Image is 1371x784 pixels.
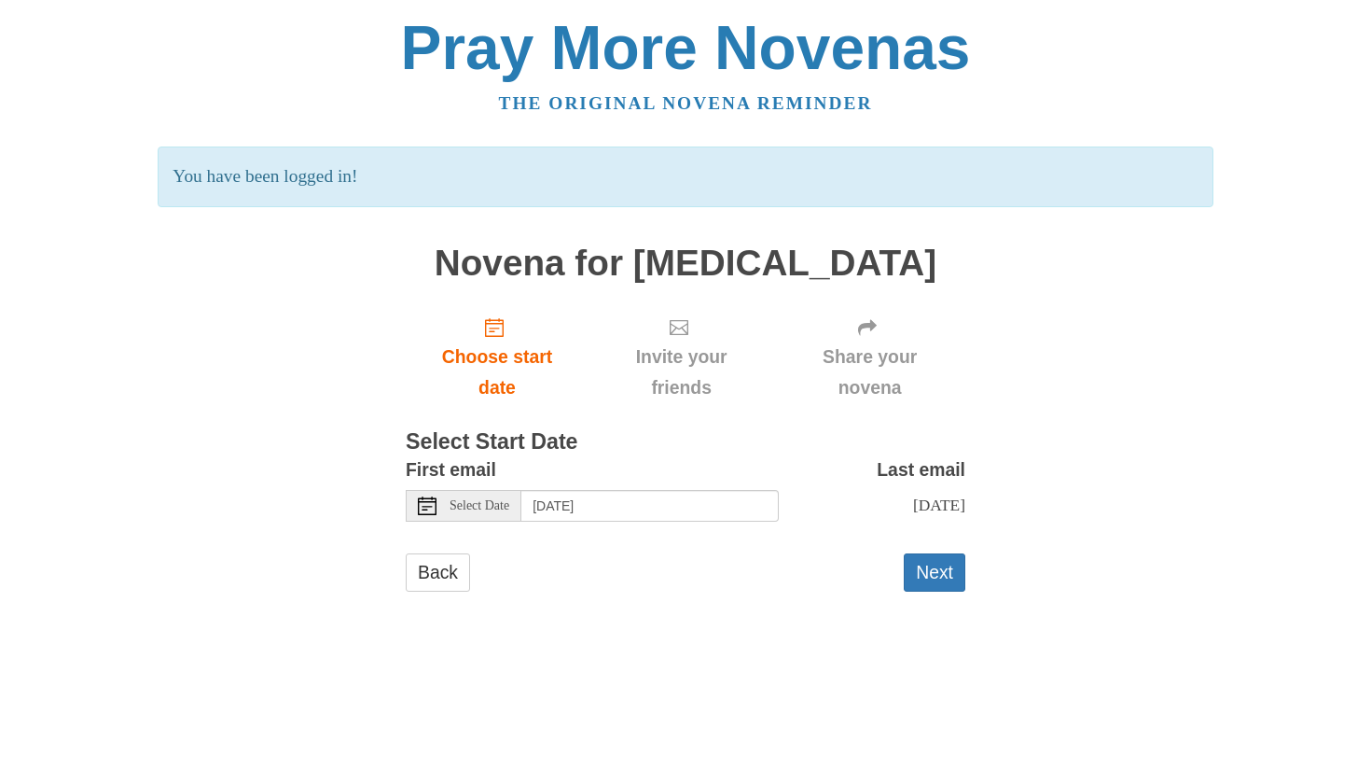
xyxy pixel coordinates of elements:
span: Select Date [450,499,509,512]
label: First email [406,455,496,485]
span: Invite your friends [607,342,755,403]
a: Pray More Novenas [401,13,971,82]
h1: Novena for [MEDICAL_DATA] [406,244,965,284]
a: Choose start date [406,301,589,413]
a: The original novena reminder [499,93,873,113]
span: Choose start date [424,342,570,403]
a: Back [406,553,470,592]
button: Next [904,553,965,592]
div: Click "Next" to confirm your start date first. [774,301,965,413]
h3: Select Start Date [406,430,965,455]
p: You have been logged in! [158,147,1212,207]
div: Click "Next" to confirm your start date first. [589,301,774,413]
label: Last email [877,455,965,485]
span: [DATE] [913,496,965,514]
span: Share your novena [793,342,947,403]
